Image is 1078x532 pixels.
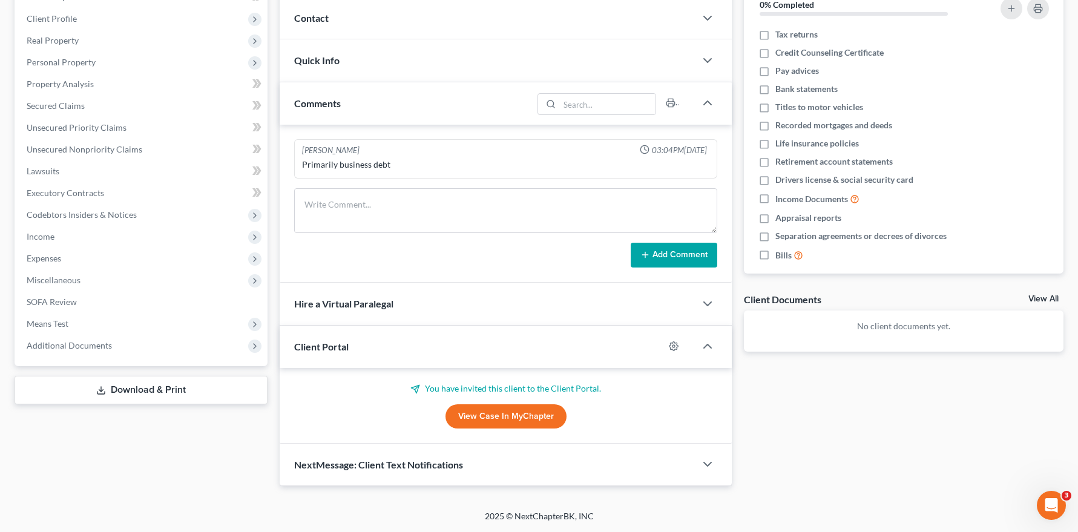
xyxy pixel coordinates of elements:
span: Miscellaneous [27,275,81,285]
span: SOFA Review [27,297,77,307]
p: You have invited this client to the Client Portal. [294,383,717,395]
span: Lawsuits [27,166,59,176]
span: Separation agreements or decrees of divorces [775,230,947,242]
span: Recorded mortgages and deeds [775,119,892,131]
span: Bank statements [775,83,838,95]
span: Bills [775,249,792,261]
span: Income Documents [775,193,848,205]
span: Titles to motor vehicles [775,101,863,113]
div: Client Documents [744,293,821,306]
a: Executory Contracts [17,182,268,204]
a: Lawsuits [17,160,268,182]
p: No client documents yet. [754,320,1054,332]
input: Search... [560,94,656,114]
span: Expenses [27,253,61,263]
span: Real Property [27,35,79,45]
span: Pay advices [775,65,819,77]
span: Property Analysis [27,79,94,89]
span: NextMessage: Client Text Notifications [294,459,463,470]
span: Appraisal reports [775,212,841,224]
a: Property Analysis [17,73,268,95]
span: Income [27,231,54,241]
span: Comments [294,97,341,109]
a: Secured Claims [17,95,268,117]
span: 03:04PM[DATE] [652,145,707,156]
a: View Case in MyChapter [445,404,567,429]
span: 3 [1062,491,1071,501]
span: Hire a Virtual Paralegal [294,298,393,309]
span: Codebtors Insiders & Notices [27,209,137,220]
span: Drivers license & social security card [775,174,913,186]
a: Unsecured Nonpriority Claims [17,139,268,160]
span: Retirement account statements [775,156,893,168]
div: 2025 © NextChapterBK, INC [194,510,884,532]
a: Unsecured Priority Claims [17,117,268,139]
span: Means Test [27,318,68,329]
span: Credit Counseling Certificate [775,47,884,59]
span: Executory Contracts [27,188,104,198]
a: Download & Print [15,376,268,404]
span: Secured Claims [27,100,85,111]
span: Additional Documents [27,340,112,350]
span: Tax returns [775,28,818,41]
span: Quick Info [294,54,340,66]
iframe: Intercom live chat [1037,491,1066,520]
span: Contact [294,12,329,24]
button: Add Comment [631,243,717,268]
span: Personal Property [27,57,96,67]
span: Client Profile [27,13,77,24]
div: [PERSON_NAME] [302,145,360,156]
span: Life insurance policies [775,137,859,149]
span: Unsecured Nonpriority Claims [27,144,142,154]
a: View All [1028,295,1059,303]
a: SOFA Review [17,291,268,313]
div: Primarily business debt [302,159,709,171]
span: Unsecured Priority Claims [27,122,127,133]
span: Client Portal [294,341,349,352]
